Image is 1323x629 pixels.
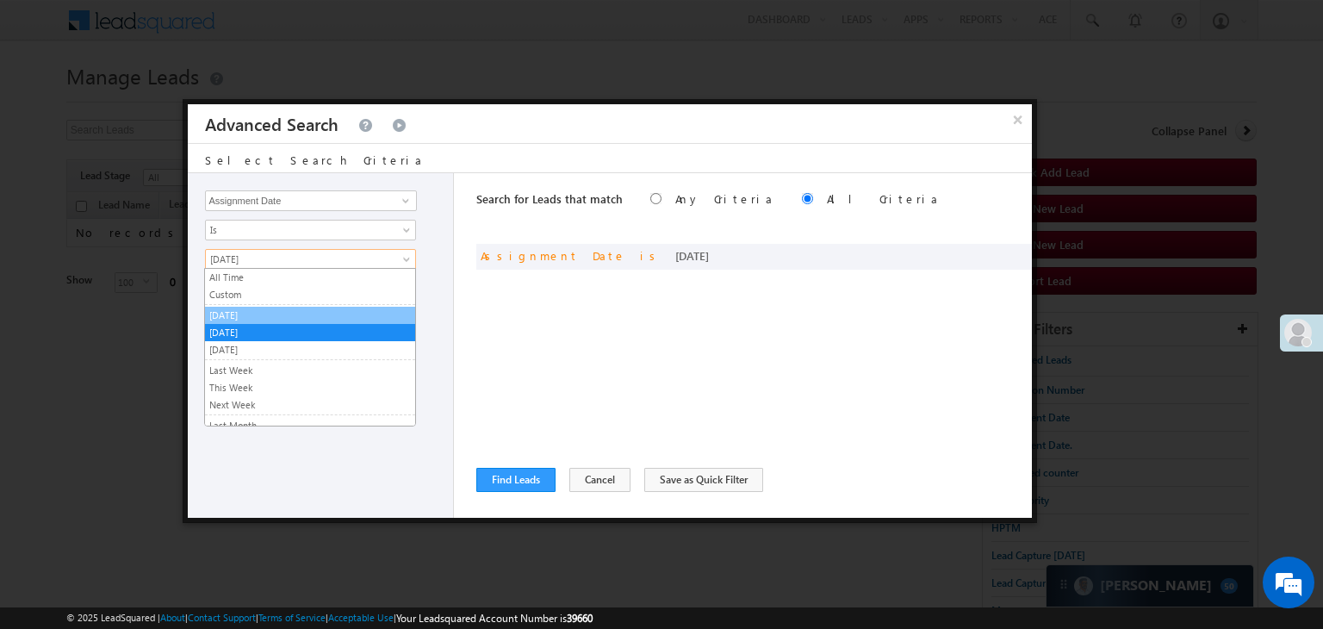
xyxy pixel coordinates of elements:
[1004,104,1032,134] button: ×
[258,612,326,623] a: Terms of Service
[234,495,313,518] em: Start Chat
[205,397,415,413] a: Next Week
[205,153,424,167] span: Select Search Criteria
[567,612,593,625] span: 39660
[476,191,623,206] span: Search for Leads that match
[205,363,415,378] a: Last Week
[66,610,593,626] span: © 2025 LeadSquared | | | | |
[206,222,393,238] span: Is
[188,612,256,623] a: Contact Support
[675,191,774,206] label: Any Criteria
[205,342,415,358] a: [DATE]
[205,220,416,240] a: Is
[569,468,630,492] button: Cancel
[481,248,626,263] span: Assignment Date
[206,252,393,267] span: [DATE]
[205,270,415,285] a: All Time
[205,380,415,395] a: This Week
[640,248,661,263] span: is
[205,287,415,302] a: Custom
[90,90,289,113] div: Chat with us now
[396,612,593,625] span: Your Leadsquared Account Number is
[205,249,416,270] a: [DATE]
[205,104,339,143] h3: Advanced Search
[827,191,940,206] label: All Criteria
[644,468,763,492] button: Save as Quick Filter
[675,248,709,263] span: [DATE]
[204,268,416,427] ul: [DATE]
[205,308,415,323] a: [DATE]
[29,90,72,113] img: d_60004797649_company_0_60004797649
[205,325,415,340] a: [DATE]
[160,612,185,623] a: About
[476,468,556,492] button: Find Leads
[22,159,314,479] textarea: Type your message and hit 'Enter'
[328,612,394,623] a: Acceptable Use
[205,418,415,433] a: Last Month
[393,192,414,209] a: Show All Items
[283,9,324,50] div: Minimize live chat window
[205,190,417,211] input: Type to Search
